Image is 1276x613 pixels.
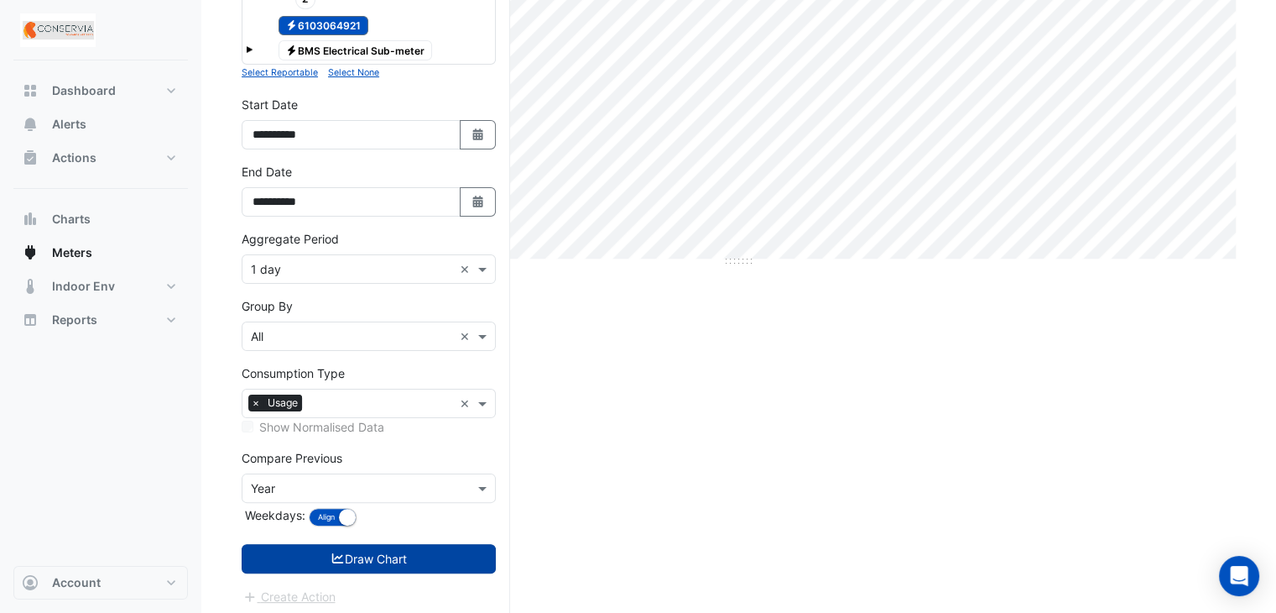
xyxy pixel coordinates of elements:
[13,566,188,600] button: Account
[52,82,116,99] span: Dashboard
[1219,556,1259,596] div: Open Intercom Messenger
[460,395,474,412] span: Clear
[242,65,318,80] button: Select Reportable
[460,327,474,345] span: Clear
[279,40,433,60] span: BMS Electrical Sub-meter
[52,278,115,295] span: Indoor Env
[52,149,96,166] span: Actions
[22,211,39,228] app-icon: Charts
[22,312,39,328] app-icon: Reports
[22,244,39,261] app-icon: Meters
[52,211,91,228] span: Charts
[13,303,188,337] button: Reports
[242,163,292,181] label: End Date
[248,395,263,411] span: ×
[13,202,188,236] button: Charts
[328,67,379,78] small: Select None
[259,418,384,436] label: Show Normalised Data
[13,74,188,107] button: Dashboard
[13,270,188,303] button: Indoor Env
[22,116,39,133] app-icon: Alerts
[242,506,305,524] label: Weekdays:
[242,96,298,113] label: Start Date
[242,449,342,467] label: Compare Previous
[242,418,496,436] div: Selected meters/streams do not support normalisation
[13,141,188,175] button: Actions
[13,107,188,141] button: Alerts
[13,236,188,270] button: Meters
[263,395,302,411] span: Usage
[279,16,369,36] span: 6103064921
[52,312,97,328] span: Reports
[242,544,496,574] button: Draw Chart
[285,44,298,56] fa-icon: Electricity
[242,297,293,315] label: Group By
[242,67,318,78] small: Select Reportable
[460,260,474,278] span: Clear
[242,364,345,382] label: Consumption Type
[242,589,336,603] app-escalated-ticket-create-button: Please draw the charts first
[20,13,96,47] img: Company Logo
[242,230,339,248] label: Aggregate Period
[22,82,39,99] app-icon: Dashboard
[22,149,39,166] app-icon: Actions
[52,244,92,261] span: Meters
[22,278,39,295] app-icon: Indoor Env
[471,195,486,209] fa-icon: Select Date
[52,574,101,591] span: Account
[52,116,86,133] span: Alerts
[328,65,379,80] button: Select None
[471,128,486,142] fa-icon: Select Date
[285,19,298,32] fa-icon: Electricity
